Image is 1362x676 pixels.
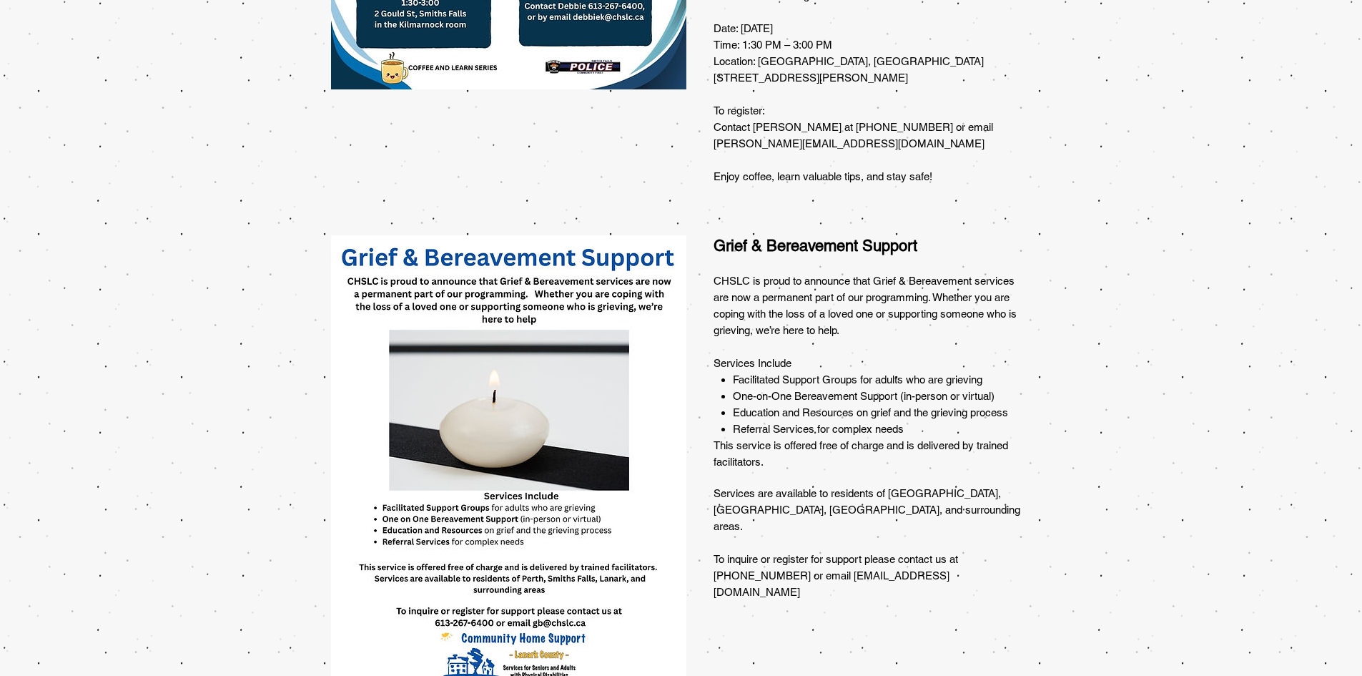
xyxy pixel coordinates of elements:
span: One-on-One Bereavement Support (in-person or virtual) [733,390,995,402]
span: CHSLC is proud to announce that Grief & Bereavement services are now a permanent part of our prog... [714,275,1017,336]
span: This service is offered free of charge and is delivered by trained facilitators. [714,439,1008,468]
span: Services are available to residents of [GEOGRAPHIC_DATA], [GEOGRAPHIC_DATA], [GEOGRAPHIC_DATA], a... [714,487,1020,532]
span: To inquire or register for support please contact us at [PHONE_NUMBER] or email [EMAIL_ADDRESS][D... [714,553,958,598]
span: Services Include [714,357,791,369]
span: Grief & Bereavement Support [714,237,917,255]
span: Education and Resources on grief and the grieving process [733,406,1008,418]
span: Facilitated Support Groups for adults who are grieving [733,373,982,386]
span: Referral Services for complex needs [733,423,904,435]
